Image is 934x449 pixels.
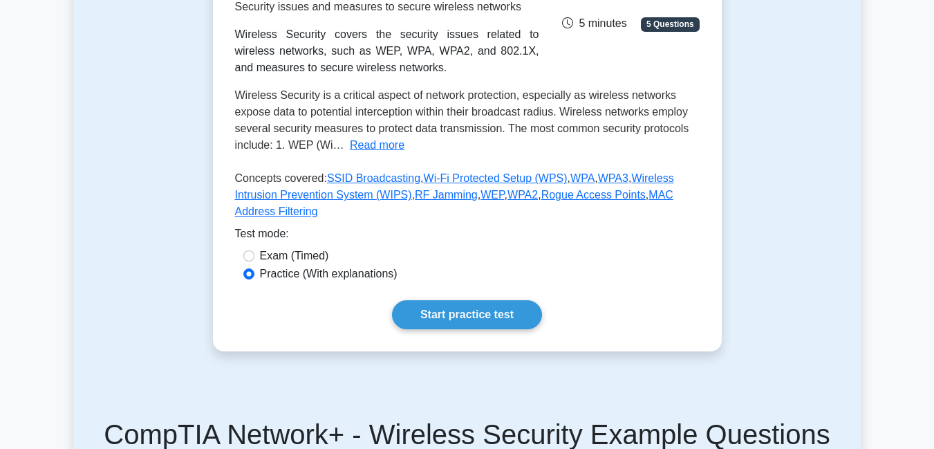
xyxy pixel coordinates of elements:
label: Exam (Timed) [260,248,329,264]
div: Wireless Security covers the security issues related to wireless networks, such as WEP, WPA, WPA2... [235,26,539,76]
a: Start practice test [392,300,542,329]
label: Practice (With explanations) [260,266,398,282]
a: Rogue Access Points [541,189,646,201]
a: WEP [480,189,504,201]
span: 5 minutes [562,17,626,29]
a: Wi-Fi Protected Setup (WPS) [424,172,568,184]
div: Test mode: [235,226,700,248]
a: WPA2 [507,189,538,201]
a: WPA3 [598,172,628,184]
p: Concepts covered: , , , , , , , , , [235,170,700,226]
span: 5 Questions [641,17,699,31]
a: RF Jamming [415,189,478,201]
a: SSID Broadcasting [327,172,420,184]
a: WPA [570,172,595,184]
span: Wireless Security is a critical aspect of network protection, especially as wireless networks exp... [235,89,689,151]
button: Read more [350,137,404,154]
